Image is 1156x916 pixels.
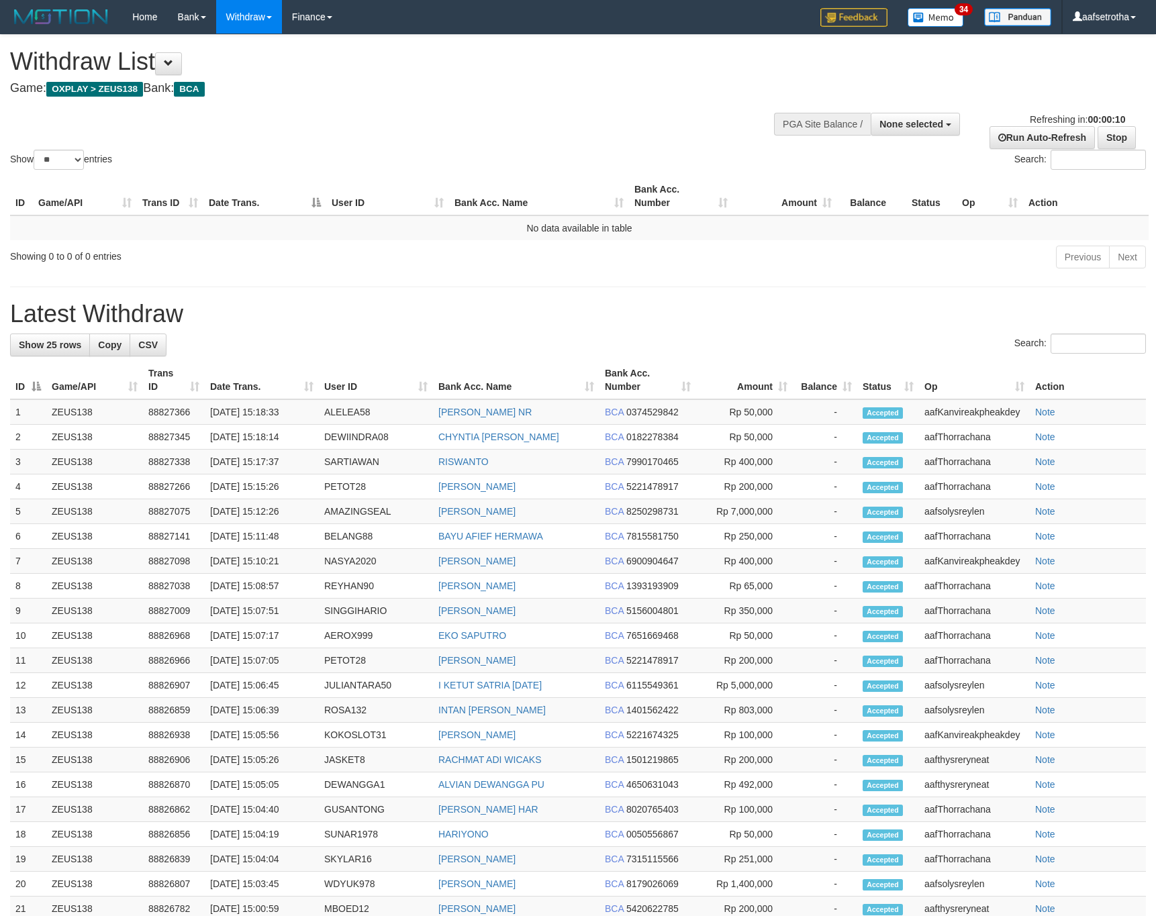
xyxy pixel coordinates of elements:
[793,673,857,698] td: -
[10,549,46,574] td: 7
[1035,456,1055,467] a: Note
[1035,407,1055,417] a: Note
[919,499,1030,524] td: aafsolysreylen
[605,605,624,616] span: BCA
[863,482,903,493] span: Accepted
[10,599,46,623] td: 9
[10,524,46,549] td: 6
[696,549,793,574] td: Rp 400,000
[919,450,1030,474] td: aafThorrachana
[793,723,857,748] td: -
[696,524,793,549] td: Rp 250,000
[205,599,319,623] td: [DATE] 15:07:51
[871,113,960,136] button: None selected
[438,456,489,467] a: RISWANTO
[89,334,130,356] a: Copy
[10,150,112,170] label: Show entries
[605,804,624,815] span: BCA
[205,450,319,474] td: [DATE] 15:17:37
[863,829,903,841] span: Accepted
[10,574,46,599] td: 8
[605,829,624,839] span: BCA
[319,549,433,574] td: NASYA2020
[438,407,532,417] a: [PERSON_NAME] NR
[319,474,433,499] td: PETOT28
[793,399,857,425] td: -
[319,499,433,524] td: AMAZINGSEAL
[46,648,143,673] td: ZEUS138
[863,606,903,617] span: Accepted
[205,549,319,574] td: [DATE] 15:10:21
[10,474,46,499] td: 4
[696,698,793,723] td: Rp 803,000
[10,499,46,524] td: 5
[626,456,679,467] span: Copy 7990170465 to clipboard
[879,119,943,130] span: None selected
[696,723,793,748] td: Rp 100,000
[438,729,516,740] a: [PERSON_NAME]
[138,340,158,350] span: CSV
[46,698,143,723] td: ZEUS138
[1035,854,1055,864] a: Note
[696,425,793,450] td: Rp 50,000
[205,698,319,723] td: [DATE] 15:06:39
[696,822,793,847] td: Rp 50,000
[857,361,919,399] th: Status: activate to sort column ascending
[1030,361,1146,399] th: Action
[319,623,433,648] td: AEROX999
[438,556,516,566] a: [PERSON_NAME]
[319,723,433,748] td: KOKOSLOT31
[46,847,143,872] td: ZEUS138
[319,361,433,399] th: User ID: activate to sort column ascending
[919,648,1030,673] td: aafThorrachana
[863,432,903,444] span: Accepted
[793,574,857,599] td: -
[143,361,205,399] th: Trans ID: activate to sort column ascending
[319,399,433,425] td: ALELEA58
[143,599,205,623] td: 88827009
[326,177,449,215] th: User ID: activate to sort column ascending
[1051,150,1146,170] input: Search:
[1035,903,1055,914] a: Note
[438,878,516,889] a: [PERSON_NAME]
[46,574,143,599] td: ZEUS138
[919,673,1030,698] td: aafsolysreylen
[143,574,205,599] td: 88827038
[433,361,599,399] th: Bank Acc. Name: activate to sort column ascending
[10,361,46,399] th: ID: activate to sort column descending
[143,847,205,872] td: 88826839
[919,723,1030,748] td: aafKanvireakpheakdey
[205,797,319,822] td: [DATE] 15:04:40
[696,599,793,623] td: Rp 350,000
[10,7,112,27] img: MOTION_logo.png
[438,705,546,715] a: INTAN [PERSON_NAME]
[10,673,46,698] td: 12
[143,822,205,847] td: 88826856
[46,599,143,623] td: ZEUS138
[319,648,433,673] td: PETOT28
[626,481,679,492] span: Copy 5221478917 to clipboard
[793,450,857,474] td: -
[10,748,46,772] td: 15
[863,705,903,717] span: Accepted
[605,754,624,765] span: BCA
[46,474,143,499] td: ZEUS138
[793,623,857,648] td: -
[1035,680,1055,691] a: Note
[10,723,46,748] td: 14
[174,82,204,97] span: BCA
[696,772,793,797] td: Rp 492,000
[919,772,1030,797] td: aafthysreryneat
[696,648,793,673] td: Rp 200,000
[143,772,205,797] td: 88826870
[605,506,624,517] span: BCA
[10,48,757,75] h1: Withdraw List
[629,177,733,215] th: Bank Acc. Number: activate to sort column ascending
[863,805,903,816] span: Accepted
[143,549,205,574] td: 88827098
[626,779,679,790] span: Copy 4650631043 to clipboard
[143,474,205,499] td: 88827266
[605,531,624,542] span: BCA
[696,399,793,425] td: Rp 50,000
[906,177,957,215] th: Status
